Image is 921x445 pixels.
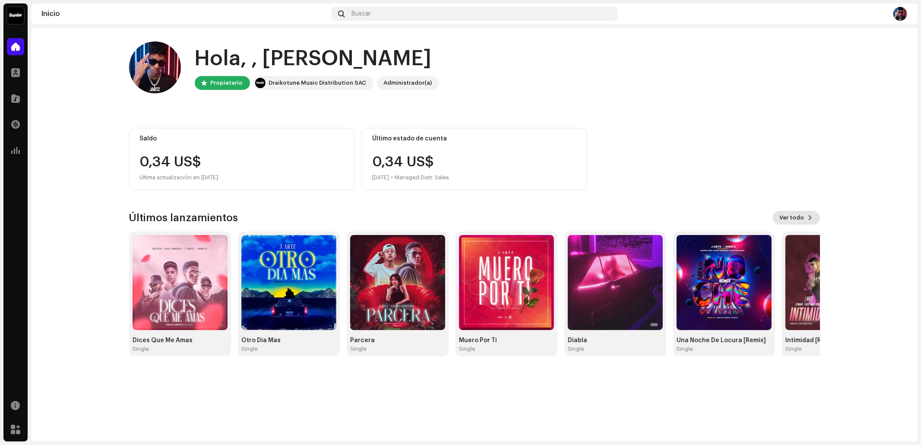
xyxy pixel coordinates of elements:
[372,135,576,142] div: Último estado de cuenta
[195,45,439,73] div: Hola, , [PERSON_NAME]
[785,235,880,330] img: 19dc4c15-0631-4b04-a049-19122bbd26b8
[350,346,367,353] div: Single
[129,211,238,225] h3: Últimos lanzamientos
[140,172,344,183] div: Última actualización en [DATE]
[372,172,389,183] div: [DATE]
[211,78,243,88] div: Propietario
[773,211,820,225] button: Ver todo
[350,337,445,344] div: Parcera
[677,346,693,353] div: Single
[140,135,344,142] div: Saldo
[129,128,355,190] re-o-card-value: Saldo
[459,346,475,353] div: Single
[241,346,258,353] div: Single
[395,172,449,183] div: Managed Distr. Sales
[351,10,371,17] span: Buscar
[41,10,328,17] div: Inicio
[677,337,772,344] div: Una Noche De Locura [Remix]
[269,78,367,88] div: Draikotune Music Distribution SAC
[391,172,393,183] div: •
[568,337,663,344] div: Diabla
[780,209,804,226] span: Ver todo
[133,346,149,353] div: Single
[361,128,587,190] re-o-card-value: Último estado de cuenta
[459,337,554,344] div: Muero Por Ti
[459,235,554,330] img: ebb61459-91f2-4afb-bd57-781b89c0aaf4
[350,235,445,330] img: 4b6e1424-9258-4686-a73e-c50f2a0b9295
[241,337,336,344] div: Otro Dia Mas
[893,7,907,21] img: e5cf8365-dcbf-4c90-85ff-8932e4e90153
[384,78,432,88] div: Administrador(a)
[133,235,228,330] img: dc9d12fb-4b35-459c-9634-84b834a50533
[568,235,663,330] img: ed15e511-4015-428e-89d4-9875886d97a3
[785,346,802,353] div: Single
[677,235,772,330] img: a5be0ec9-c653-4229-94da-87e7ed18f9ed
[241,235,336,330] img: 21cdffe2-738a-4f15-8b42-89930118bfc4
[7,7,24,24] img: 10370c6a-d0e2-4592-b8a2-38f444b0ca44
[568,346,584,353] div: Single
[129,41,181,93] img: e5cf8365-dcbf-4c90-85ff-8932e4e90153
[785,337,880,344] div: Intimidad [Remix]
[133,337,228,344] div: Dices Que Me Amas
[255,78,266,88] img: 10370c6a-d0e2-4592-b8a2-38f444b0ca44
